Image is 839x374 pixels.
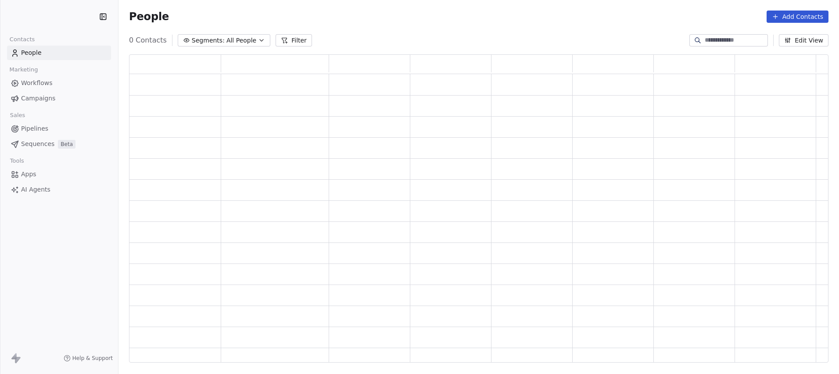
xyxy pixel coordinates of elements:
[7,137,111,151] a: SequencesBeta
[6,33,39,46] span: Contacts
[64,355,113,362] a: Help & Support
[767,11,828,23] button: Add Contacts
[7,46,111,60] a: People
[276,34,312,46] button: Filter
[7,76,111,90] a: Workflows
[192,36,225,45] span: Segments:
[21,139,54,149] span: Sequences
[21,94,55,103] span: Campaigns
[6,109,29,122] span: Sales
[21,185,50,194] span: AI Agents
[21,170,36,179] span: Apps
[7,91,111,106] a: Campaigns
[72,355,113,362] span: Help & Support
[129,10,169,23] span: People
[226,36,256,45] span: All People
[7,182,111,197] a: AI Agents
[58,140,75,149] span: Beta
[6,154,28,167] span: Tools
[7,167,111,182] a: Apps
[21,48,42,57] span: People
[129,35,167,46] span: 0 Contacts
[6,63,42,76] span: Marketing
[21,78,53,88] span: Workflows
[7,121,111,136] a: Pipelines
[779,34,828,46] button: Edit View
[21,124,48,133] span: Pipelines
